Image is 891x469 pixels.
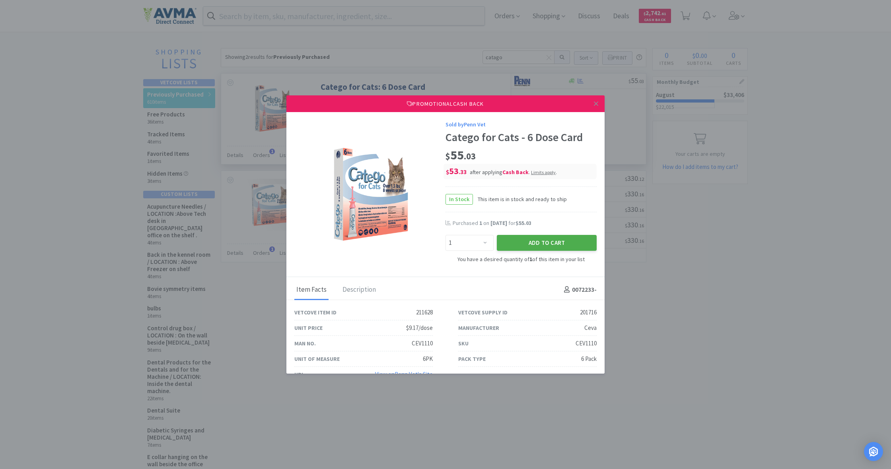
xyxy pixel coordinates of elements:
div: Sold by Penn Vet [445,120,597,129]
span: . 33 [459,168,467,176]
span: $55.03 [516,219,531,227]
div: 211628 [416,308,433,317]
div: Ceva [584,323,597,333]
div: 201716 [580,308,597,317]
span: . 03 [464,151,476,162]
div: You have a desired quantity of of this item in your list [445,255,597,264]
div: Open Intercom Messenger [864,442,883,461]
strong: 1 [529,256,532,263]
div: SKU [458,339,469,348]
div: URL [294,370,304,379]
button: Add to Cart [497,235,597,251]
div: Vetcove Supply ID [458,308,508,317]
div: Description [340,280,378,300]
i: Cash Back [502,169,529,176]
div: Item Facts [294,280,329,300]
span: $ [446,168,449,176]
span: 53 [446,165,467,176]
span: after applying . [470,169,557,176]
div: Pack Type [458,355,486,363]
div: Vetcove Item ID [294,308,337,317]
h4: 0072233 - [561,285,597,295]
div: CEV1110 [576,339,597,348]
div: Man No. [294,339,316,348]
div: $9.17/dose [406,323,433,333]
img: 97633b2063114c728307743bbef20661_201716.png [318,140,422,244]
div: 6 Pack [581,354,597,364]
span: $ [445,151,450,162]
div: Manufacturer [458,324,499,332]
div: 6PK [423,354,433,364]
span: This item is in stock and ready to ship [473,195,567,203]
span: Limits apply [531,169,556,175]
div: Promotional Cash Back [286,95,605,112]
a: View onPenn Vet's Site [375,370,433,378]
div: CEV1110 [412,339,433,348]
div: Catego for Cats - 6 Dose Card [445,131,597,144]
span: 1 [479,219,482,227]
span: In Stock [446,194,473,204]
div: Unit of Measure [294,355,340,363]
span: [DATE] [490,219,507,227]
span: 55 [445,147,476,163]
div: Unit Price [294,324,323,332]
div: . [531,169,557,176]
div: Purchased on for [453,219,597,227]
